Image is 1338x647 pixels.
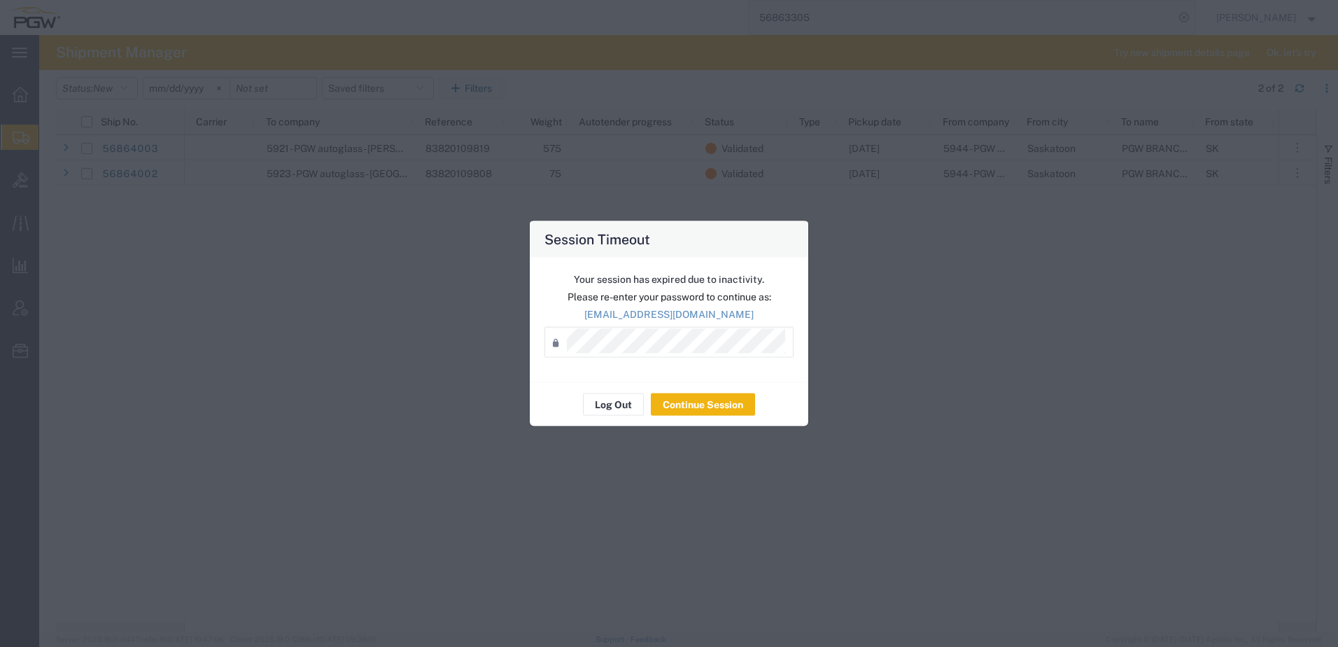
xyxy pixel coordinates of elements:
[583,394,644,416] button: Log Out
[651,394,755,416] button: Continue Session
[544,290,794,305] p: Please re-enter your password to continue as:
[544,307,794,322] p: [EMAIL_ADDRESS][DOMAIN_NAME]
[544,272,794,287] p: Your session has expired due to inactivity.
[544,229,650,249] h4: Session Timeout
